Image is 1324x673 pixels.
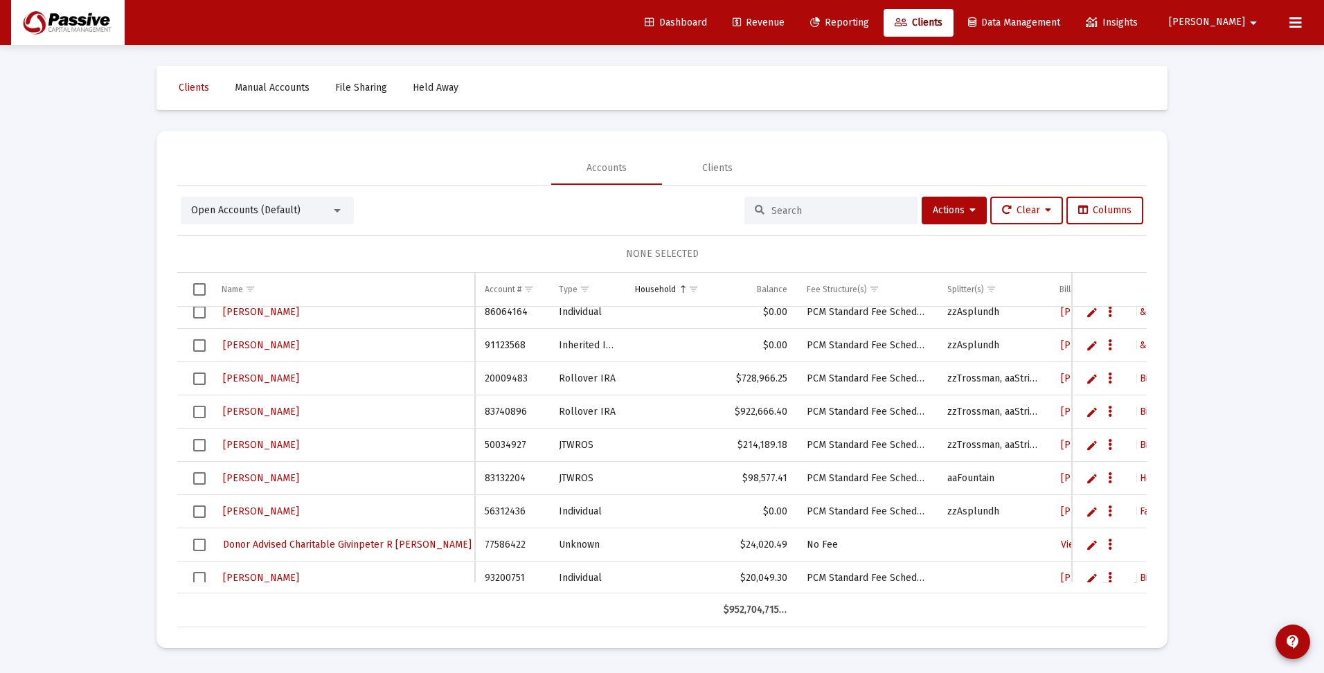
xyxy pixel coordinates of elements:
td: $24,020.49 [714,528,797,562]
td: 86064164 [475,296,548,329]
td: 56312436 [475,495,548,528]
div: Name [222,284,243,295]
td: Column Splitter(s) [938,273,1049,306]
span: Reporting [810,17,869,28]
span: Actions [933,204,976,216]
div: Select row [193,439,206,451]
span: Manual Accounts [235,82,310,93]
div: Select row [193,339,206,352]
span: [PERSON_NAME] [223,472,299,484]
a: [PERSON_NAME] [222,435,301,455]
a: [PERSON_NAME] [222,335,301,355]
span: [PERSON_NAME] Billing [1061,439,1168,451]
div: Accounts [587,161,627,175]
td: zzAsplundh [938,495,1049,528]
td: Rollover IRA [549,362,626,395]
div: Select row [193,539,206,551]
td: Individual [549,495,626,528]
a: [PERSON_NAME] [222,468,301,488]
td: 93200751 [475,562,548,595]
td: PCM Standard Fee Schedule [797,395,938,429]
a: Reporting [799,9,880,37]
td: 83132204 [475,462,548,495]
button: [PERSON_NAME] [1152,8,1278,36]
span: Clear [1002,204,1051,216]
a: [PERSON_NAME] Billing Group [1059,568,1200,588]
td: PCM Standard Fee Schedule [797,429,938,462]
a: [PERSON_NAME] [222,368,301,388]
a: Revenue [722,9,796,37]
div: Balance [757,284,787,295]
a: Edit [1086,306,1098,318]
span: Show filter options for column 'Account #' [524,284,534,294]
a: Dashboard [634,9,718,37]
div: NONE SELECTED [188,247,1136,261]
span: [PERSON_NAME] & [PERSON_NAME] [1061,339,1226,351]
td: PCM Standard Fee Schedule [797,362,938,395]
td: Unknown [549,528,626,562]
span: [PERSON_NAME] Billing Group [1061,572,1199,584]
a: Held Away [402,74,469,102]
td: Column Household [625,273,714,306]
div: Select all [193,283,206,296]
td: PCM Standard Fee Schedule [797,296,938,329]
span: [PERSON_NAME] [223,373,299,384]
td: Column Account # [475,273,548,306]
td: Column Type [549,273,626,306]
td: aaFountain [938,462,1049,495]
td: PCM Standard Fee Schedule [797,562,938,595]
td: 77586422 [475,528,548,562]
td: JTWROS [549,429,626,462]
div: Select row [193,505,206,518]
span: [PERSON_NAME] [223,339,299,351]
td: Inherited IRA [549,329,626,362]
td: $0.00 [714,495,797,528]
span: [PERSON_NAME] & [PERSON_NAME] [1061,306,1226,318]
a: [PERSON_NAME] [222,302,301,322]
a: [PERSON_NAME] & [PERSON_NAME] [1059,335,1227,355]
td: zzTrossman, aaStrine [938,429,1049,462]
a: Edit [1086,572,1098,584]
td: zzTrossman, aaStrine [938,395,1049,429]
a: [PERSON_NAME] Family Billing Group [1059,501,1231,521]
img: Dashboard [21,9,114,37]
a: File Sharing [324,74,398,102]
span: Clients [895,17,942,28]
a: [PERSON_NAME] Household [1059,468,1189,488]
a: Donor Advised Charitable Givinpeter R [PERSON_NAME] Iii Donor [222,535,513,555]
span: Show filter options for column 'Name' [245,284,256,294]
div: Splitter(s) [947,284,984,295]
td: zzAsplundh [938,296,1049,329]
div: Select row [193,306,206,318]
a: Edit [1086,406,1098,418]
td: No Fee [797,528,938,562]
td: $20,049.30 [714,562,797,595]
span: [PERSON_NAME] [223,439,299,451]
span: [PERSON_NAME] Billing [1061,406,1168,418]
button: Actions [922,197,987,224]
span: Donor Advised Charitable Givinpeter R [PERSON_NAME] Iii Donor [223,539,512,550]
span: Show filter options for column 'Household' [688,284,699,294]
a: Data Management [957,9,1071,37]
td: $0.00 [714,329,797,362]
td: Column Balance [714,273,797,306]
a: [PERSON_NAME] Billing [1059,402,1170,422]
div: Data grid [177,273,1147,627]
span: [PERSON_NAME] Household [1061,472,1188,484]
a: [PERSON_NAME] [222,568,301,588]
a: Edit [1086,339,1098,352]
span: Insights [1086,17,1138,28]
a: Edit [1086,439,1098,451]
div: $952,704,715.57 [724,603,787,617]
span: Revenue [733,17,785,28]
td: $728,966.25 [714,362,797,395]
td: 83740896 [475,395,548,429]
td: $214,189.18 [714,429,797,462]
span: Show filter options for column 'Fee Structure(s)' [869,284,879,294]
td: Individual [549,562,626,595]
a: Clients [884,9,954,37]
div: Select row [193,373,206,385]
td: PCM Standard Fee Schedule [797,462,938,495]
mat-icon: contact_support [1285,634,1301,650]
span: Data Management [968,17,1060,28]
